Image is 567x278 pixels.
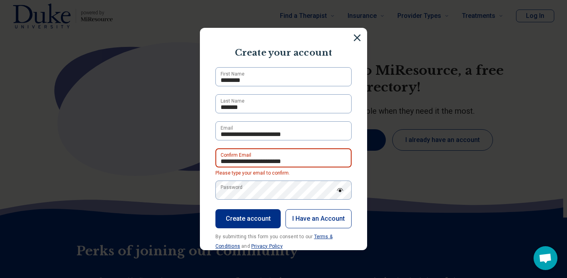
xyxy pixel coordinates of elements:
button: I Have an Account [285,209,352,228]
label: First Name [221,70,244,78]
span: Please type your email to confirm. [215,170,290,176]
label: Password [221,184,242,191]
img: password [336,188,344,192]
span: By submitting this form you consent to our and [215,234,332,249]
label: Last Name [221,97,244,105]
label: Email [221,124,233,132]
a: Terms & Conditions [215,234,332,249]
a: Privacy Policy [251,243,283,249]
p: Create your account [208,47,359,59]
button: Create account [215,209,281,228]
label: Confirm Email [221,152,251,159]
